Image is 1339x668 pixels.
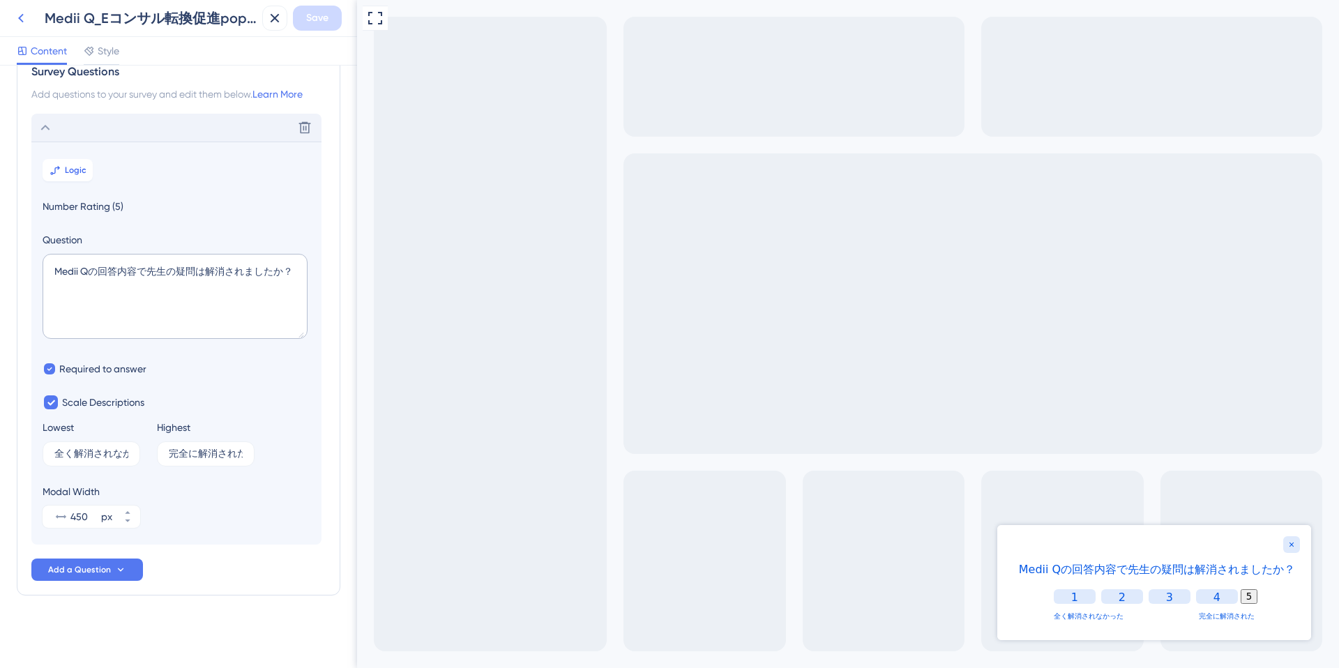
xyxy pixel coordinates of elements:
[101,508,112,525] div: px
[293,6,342,31] button: Save
[70,508,98,525] input: px
[48,564,111,575] span: Add a Question
[252,89,303,100] a: Learn More
[43,198,310,215] span: Number Rating (5)
[31,559,143,581] button: Add a Question
[306,10,328,26] span: Save
[43,254,308,339] textarea: Medii Qの回答内容で先生の疑問は解消されましたか？
[43,419,74,436] div: Lowest
[115,506,140,517] button: px
[640,525,954,640] iframe: UserGuiding Survey
[169,449,243,459] input: Type the value
[31,63,326,80] div: Survey Questions
[54,449,128,459] input: Type the value
[157,419,190,436] div: Highest
[31,86,326,103] div: Add questions to your survey and edit them below.
[43,159,93,181] button: Logic
[45,8,257,28] div: Medii Q_Eコンサル転換促進popup
[43,231,310,248] label: Question
[43,483,140,500] div: Modal Width
[62,394,144,411] span: Scale Descriptions
[59,360,146,377] span: Required to answer
[31,43,67,59] span: Content
[115,517,140,528] button: px
[98,43,119,59] span: Style
[65,165,86,176] span: Logic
